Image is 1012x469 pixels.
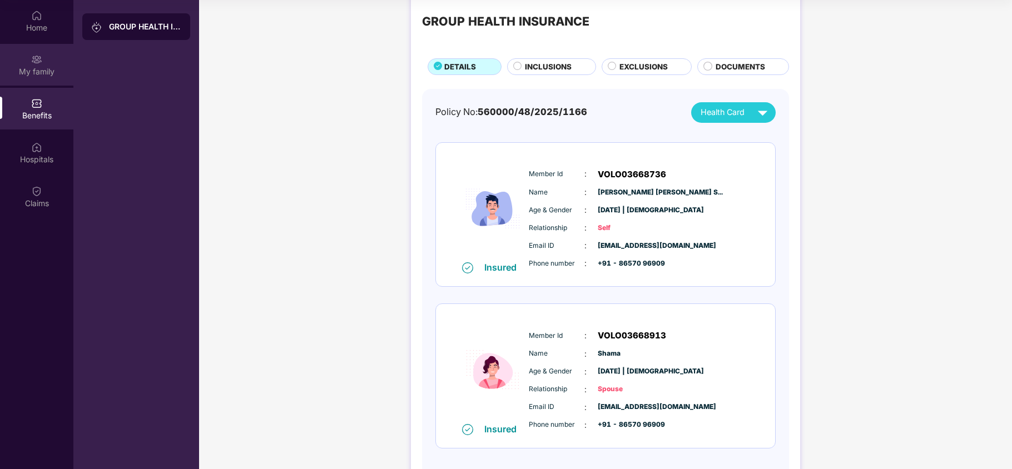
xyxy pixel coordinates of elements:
[584,383,587,396] span: :
[529,331,584,341] span: Member Id
[529,258,584,269] span: Phone number
[529,223,584,233] span: Relationship
[584,401,587,413] span: :
[444,61,476,73] span: DETAILS
[31,10,42,21] img: svg+xml;base64,PHN2ZyBpZD0iSG9tZSIgeG1sbnM9Imh0dHA6Ly93d3cudzMub3JnLzIwMDAvc3ZnIiB3aWR0aD0iMjAiIG...
[91,22,102,33] img: svg+xml;base64,PHN2ZyB3aWR0aD0iMjAiIGhlaWdodD0iMjAiIHZpZXdCb3g9IjAgMCAyMCAyMCIgZmlsbD0ibm9uZSIgeG...
[525,61,572,73] span: INCLUSIONS
[478,106,587,117] span: 560000/48/2025/1166
[462,424,473,435] img: svg+xml;base64,PHN2ZyB4bWxucz0iaHR0cDovL3d3dy53My5vcmcvMjAwMC9zdmciIHdpZHRoPSIxNiIgaGVpZ2h0PSIxNi...
[753,103,772,122] img: svg+xml;base64,PHN2ZyB4bWxucz0iaHR0cDovL3d3dy53My5vcmcvMjAwMC9zdmciIHZpZXdCb3g9IjAgMCAyNCAyNCIgd2...
[584,186,587,198] span: :
[598,205,653,216] span: [DATE] | [DEMOGRAPHIC_DATA]
[422,12,589,31] div: GROUP HEALTH INSURANCE
[529,169,584,179] span: Member Id
[598,241,653,251] span: [EMAIL_ADDRESS][DOMAIN_NAME]
[529,241,584,251] span: Email ID
[584,240,587,252] span: :
[584,168,587,180] span: :
[598,329,666,342] span: VOLO03668913
[109,21,181,32] div: GROUP HEALTH INSURANCE
[529,384,584,395] span: Relationship
[598,223,653,233] span: Self
[459,317,526,422] img: icon
[31,142,42,153] img: svg+xml;base64,PHN2ZyBpZD0iSG9zcGl0YWxzIiB4bWxucz0iaHR0cDovL3d3dy53My5vcmcvMjAwMC9zdmciIHdpZHRoPS...
[435,105,587,119] div: Policy No:
[529,402,584,412] span: Email ID
[584,366,587,378] span: :
[584,204,587,216] span: :
[716,61,765,73] span: DOCUMENTS
[31,186,42,197] img: svg+xml;base64,PHN2ZyBpZD0iQ2xhaW0iIHhtbG5zPSJodHRwOi8vd3d3LnczLm9yZy8yMDAwL3N2ZyIgd2lkdGg9IjIwIi...
[691,102,776,123] button: Health Card
[584,348,587,360] span: :
[529,420,584,430] span: Phone number
[701,106,745,119] span: Health Card
[584,257,587,270] span: :
[529,187,584,198] span: Name
[484,262,523,273] div: Insured
[598,348,653,359] span: Shama
[598,187,653,198] span: [PERSON_NAME] [PERSON_NAME] S...
[484,423,523,435] div: Insured
[598,366,653,377] span: [DATE] | [DEMOGRAPHIC_DATA]
[598,402,653,412] span: [EMAIL_ADDRESS][DOMAIN_NAME]
[584,330,587,342] span: :
[584,222,587,234] span: :
[529,205,584,216] span: Age & Gender
[598,420,653,430] span: +91 - 86570 96909
[619,61,668,73] span: EXCLUSIONS
[584,419,587,431] span: :
[529,366,584,377] span: Age & Gender
[31,98,42,109] img: svg+xml;base64,PHN2ZyBpZD0iQmVuZWZpdHMiIHhtbG5zPSJodHRwOi8vd3d3LnczLm9yZy8yMDAwL3N2ZyIgd2lkdGg9Ij...
[459,156,526,261] img: icon
[462,262,473,273] img: svg+xml;base64,PHN2ZyB4bWxucz0iaHR0cDovL3d3dy53My5vcmcvMjAwMC9zdmciIHdpZHRoPSIxNiIgaGVpZ2h0PSIxNi...
[598,384,653,395] span: Spouse
[598,258,653,269] span: +91 - 86570 96909
[598,168,666,181] span: VOLO03668736
[529,348,584,359] span: Name
[31,54,42,65] img: svg+xml;base64,PHN2ZyB3aWR0aD0iMjAiIGhlaWdodD0iMjAiIHZpZXdCb3g9IjAgMCAyMCAyMCIgZmlsbD0ibm9uZSIgeG...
